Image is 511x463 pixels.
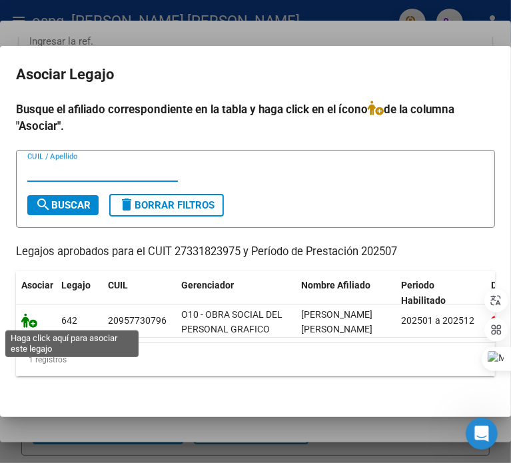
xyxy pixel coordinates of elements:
[181,280,234,290] span: Gerenciador
[61,315,77,326] span: 642
[119,197,135,213] mat-icon: delete
[35,199,91,211] span: Buscar
[396,271,486,315] datatable-header-cell: Periodo Habilitado
[103,271,176,315] datatable-header-cell: CUIL
[61,280,91,290] span: Legajo
[401,313,480,328] div: 202501 a 202512
[401,280,446,306] span: Periodo Habilitado
[301,309,372,350] span: GOMEZ MACHIN MARCELO FABIAN
[466,418,498,450] iframe: Intercom live chat
[108,280,128,290] span: CUIL
[181,309,282,335] span: O10 - OBRA SOCIAL DEL PERSONAL GRAFICO
[119,199,215,211] span: Borrar Filtros
[16,343,495,376] div: 1 registros
[16,244,495,260] p: Legajos aprobados para el CUIT 27331823975 y Período de Prestación 202507
[16,101,495,135] h4: Busque el afiliado correspondiente en la tabla y haga click en el ícono de la columna "Asociar".
[16,271,56,315] datatable-header-cell: Asociar
[56,271,103,315] datatable-header-cell: Legajo
[109,194,224,217] button: Borrar Filtros
[27,195,99,215] button: Buscar
[16,62,495,87] h2: Asociar Legajo
[296,271,396,315] datatable-header-cell: Nombre Afiliado
[35,197,51,213] mat-icon: search
[21,280,53,290] span: Asociar
[301,280,370,290] span: Nombre Afiliado
[108,313,167,328] div: 20957730796
[176,271,296,315] datatable-header-cell: Gerenciador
